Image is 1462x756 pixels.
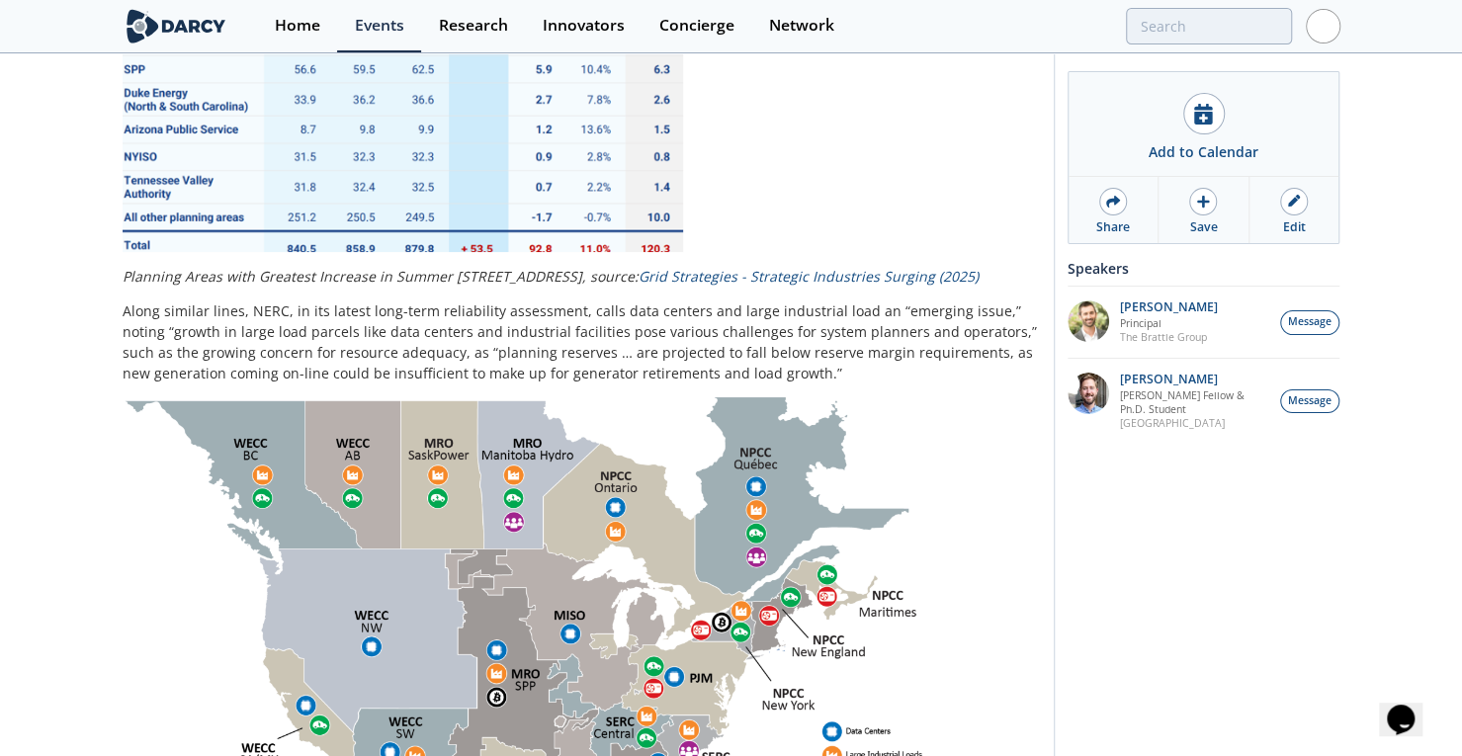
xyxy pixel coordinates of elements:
img: logo-wide.svg [123,9,230,43]
div: Research [439,18,508,34]
input: Advanced Search [1126,8,1292,44]
p: The Brattle Group [1120,330,1218,344]
div: Concierge [659,18,734,34]
div: Innovators [543,18,625,34]
div: Edit [1282,218,1305,236]
p: [GEOGRAPHIC_DATA] [1120,416,1270,430]
img: Profile [1306,9,1340,43]
div: Speakers [1068,251,1339,286]
div: Events [355,18,404,34]
div: Network [769,18,834,34]
div: Add to Calendar [1149,141,1258,162]
p: [PERSON_NAME] Fellow & Ph.D. Student [1120,388,1270,416]
div: Home [275,18,320,34]
p: [PERSON_NAME] [1120,373,1270,386]
img: 94f5b726-9240-448e-ab22-991e3e151a77 [1068,373,1109,414]
a: Grid Strategies - Strategic Industries Surging (2025) [639,267,979,286]
button: Message [1280,389,1339,414]
img: 80af834d-1bc5-4ae6-b57f-fc2f1b2cb4b2 [1068,300,1109,342]
span: Message [1288,314,1332,330]
p: Principal [1120,316,1218,330]
p: Along similar lines, NERC, in its latest long-term reliability assessment, calls data centers and... [123,300,1040,383]
button: Message [1280,310,1339,335]
a: Edit [1249,177,1338,243]
span: Message [1288,393,1332,409]
div: Save [1189,218,1217,236]
iframe: chat widget [1379,677,1442,736]
em: Planning Areas with Greatest Increase in Summer [STREET_ADDRESS], source: [123,267,979,286]
div: Share [1096,218,1130,236]
p: [PERSON_NAME] [1120,300,1218,314]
